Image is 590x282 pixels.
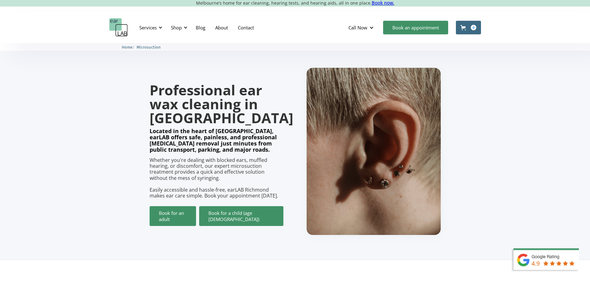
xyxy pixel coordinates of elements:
[122,44,137,50] li: 〉
[136,18,164,37] div: Services
[137,45,161,50] span: Microsuction
[456,21,481,34] a: Open cart
[150,157,283,199] p: Whether you're dealing with blocked ears, muffled hearing, or discomfort, our expert microsuction...
[122,45,133,50] span: Home
[150,127,277,153] strong: Located in the heart of [GEOGRAPHIC_DATA], earLAB offers safe, painless, and professional [MEDICA...
[139,24,157,31] div: Services
[383,21,448,34] a: Book an appointment
[191,19,210,37] a: Blog
[348,24,367,31] div: Call Now
[343,18,380,37] div: Call Now
[171,24,182,31] div: Shop
[122,44,133,50] a: Home
[199,206,283,226] a: Book for a child (age [DEMOGRAPHIC_DATA])
[137,44,161,50] a: Microsuction
[471,25,476,30] div: 0
[150,206,196,226] a: Book for an adult
[233,19,259,37] a: Contact
[109,18,128,37] a: home
[210,19,233,37] a: About
[167,18,189,37] div: Shop
[150,80,293,127] strong: Professional ear wax cleaning in [GEOGRAPHIC_DATA]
